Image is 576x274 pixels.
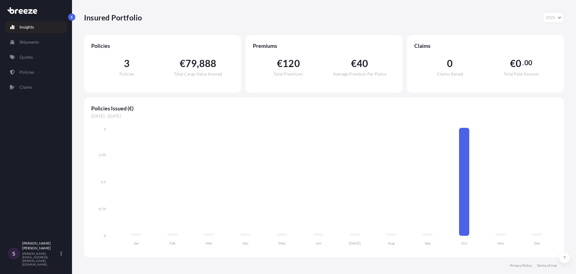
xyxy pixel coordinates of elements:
[12,251,15,257] span: S
[19,24,34,30] p: Insights
[414,42,557,49] span: Claims
[283,59,300,68] span: 120
[19,39,39,45] p: Shipments
[388,241,395,245] tspan: Aug
[5,81,67,93] a: Claims
[91,42,234,49] span: Policies
[516,59,521,68] span: 0
[133,241,139,245] tspan: Jan
[278,241,286,245] tspan: May
[546,14,555,20] span: 2025
[357,59,368,68] span: 40
[197,59,199,68] span: ,
[5,36,67,48] a: Shipments
[5,66,67,78] a: Policies
[534,241,540,245] tspan: Dec
[174,72,222,76] span: Total Cargo Value Insured
[124,59,130,68] span: 3
[19,69,34,75] p: Policies
[19,54,33,60] p: Quotes
[22,241,59,251] p: [PERSON_NAME] [PERSON_NAME]
[99,152,106,157] tspan: 2.25
[543,12,564,23] button: Year Selector
[119,72,134,76] span: Policies
[277,59,283,68] span: €
[537,263,557,268] a: Terms of Use
[104,233,106,238] tspan: 0
[510,59,516,68] span: €
[522,60,524,65] span: .
[349,241,361,245] tspan: [DATE]
[425,241,430,245] tspan: Sep
[206,241,212,245] tspan: Mar
[19,84,32,90] p: Claims
[180,59,185,68] span: €
[333,72,386,76] span: Average Premium Per Policy
[504,72,538,76] span: Total Paid Amount
[351,59,357,68] span: €
[437,72,463,76] span: Claims Raised
[99,207,106,211] tspan: 0.75
[91,105,557,112] span: Policies Issued (€)
[497,241,504,245] tspan: Nov
[5,51,67,63] a: Quotes
[101,180,106,184] tspan: 1.5
[524,60,532,65] span: 00
[242,241,249,245] tspan: Apr
[447,59,453,68] span: 0
[253,42,395,49] span: Premiums
[169,241,175,245] tspan: Feb
[104,127,106,131] tspan: 3
[91,113,557,119] span: [DATE] - [DATE]
[199,59,217,68] span: 888
[461,241,467,245] tspan: Oct
[510,263,532,268] a: Privacy Policy
[316,241,321,245] tspan: Jun
[5,21,67,33] a: Insights
[274,72,303,76] span: Total Premiums
[84,13,142,22] p: Insured Portfolio
[185,59,197,68] span: 79
[22,252,59,266] p: [PERSON_NAME][EMAIL_ADDRESS][PERSON_NAME][DOMAIN_NAME]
